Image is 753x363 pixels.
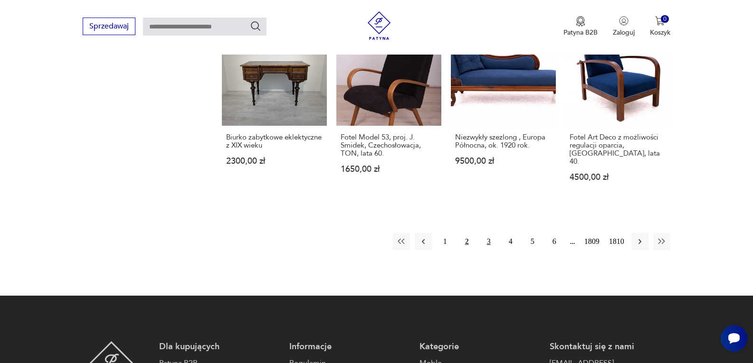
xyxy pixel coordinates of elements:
[226,157,323,165] p: 2300,00 zł
[650,28,670,37] p: Koszyk
[661,15,669,23] div: 0
[250,20,261,32] button: Szukaj
[655,16,665,26] img: Ikona koszyka
[563,16,598,37] a: Ikona medaluPatyna B2B
[341,165,437,173] p: 1650,00 zł
[341,133,437,158] h3: Fotel Model 53, proj. J. Smidek, Czechosłowacja, TON, lata 60.
[570,133,666,166] h3: Fotel Art Deco z możliwości regulacji oparcia, [GEOGRAPHIC_DATA], lata 40.
[721,325,747,352] iframe: Smartsupp widget button
[502,233,519,250] button: 4
[582,233,602,250] button: 1809
[437,233,454,250] button: 1
[570,173,666,181] p: 4500,00 zł
[83,18,135,35] button: Sprzedawaj
[524,233,541,250] button: 5
[563,16,598,37] button: Patyna B2B
[455,157,552,165] p: 9500,00 zł
[546,233,563,250] button: 6
[458,233,476,250] button: 2
[613,16,635,37] button: Zaloguj
[607,233,627,250] button: 1810
[419,341,540,353] p: Kategorie
[613,28,635,37] p: Zaloguj
[83,24,135,30] a: Sprzedawaj
[455,133,552,149] h3: Niezwykły szezlong , Europa Północna, ok. 1920 rok.
[480,233,497,250] button: 3
[650,16,670,37] button: 0Koszyk
[336,21,441,200] a: Fotel Model 53, proj. J. Smidek, Czechosłowacja, TON, lata 60.Fotel Model 53, proj. J. Smidek, Cz...
[222,21,327,200] a: Biurko zabytkowe eklektyczne z XIX wiekuBiurko zabytkowe eklektyczne z XIX wieku2300,00 zł
[289,341,410,353] p: Informacje
[226,133,323,149] h3: Biurko zabytkowe eklektyczne z XIX wieku
[563,28,598,37] p: Patyna B2B
[451,21,556,200] a: Niezwykły szezlong , Europa Północna, ok. 1920 rok.Niezwykły szezlong , Europa Północna, ok. 1920...
[159,341,280,353] p: Dla kupujących
[576,16,585,27] img: Ikona medalu
[565,21,670,200] a: Fotel Art Deco z możliwości regulacji oparcia, Polska, lata 40.Fotel Art Deco z możliwości regula...
[550,341,670,353] p: Skontaktuj się z nami
[365,11,393,40] img: Patyna - sklep z meblami i dekoracjami vintage
[619,16,629,26] img: Ikonka użytkownika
